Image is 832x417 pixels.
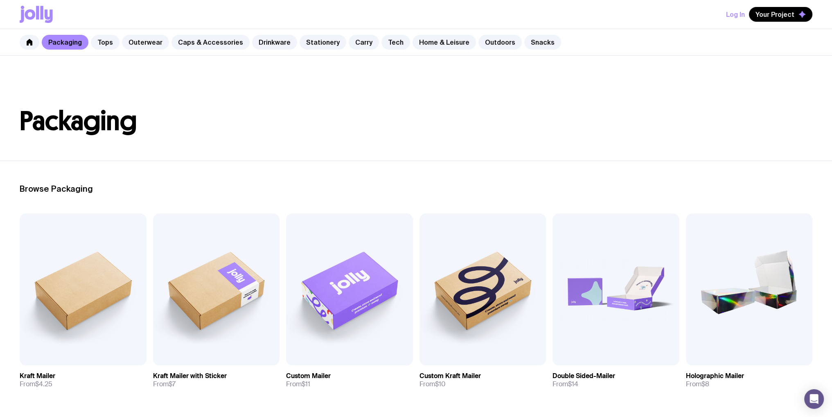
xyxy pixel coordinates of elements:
[552,380,578,388] span: From
[804,389,824,409] div: Open Intercom Messenger
[20,372,55,380] h3: Kraft Mailer
[252,35,297,50] a: Drinkware
[302,380,310,388] span: $11
[419,372,481,380] h3: Custom Kraft Mailer
[568,380,578,388] span: $14
[701,380,709,388] span: $8
[413,35,476,50] a: Home & Leisure
[524,35,561,50] a: Snacks
[169,380,176,388] span: $7
[435,380,446,388] span: $10
[20,365,147,395] a: Kraft MailerFrom$4.25
[153,380,176,388] span: From
[419,380,446,388] span: From
[755,10,794,18] span: Your Project
[349,35,379,50] a: Carry
[552,372,615,380] h3: Double Sided-Mailer
[552,365,679,395] a: Double Sided-MailerFrom$14
[42,35,88,50] a: Packaging
[381,35,410,50] a: Tech
[749,7,812,22] button: Your Project
[35,380,52,388] span: $4.25
[153,365,280,395] a: Kraft Mailer with StickerFrom$7
[478,35,522,50] a: Outdoors
[153,372,227,380] h3: Kraft Mailer with Sticker
[20,108,812,134] h1: Packaging
[726,7,745,22] button: Log In
[686,380,709,388] span: From
[91,35,120,50] a: Tops
[20,184,812,194] h2: Browse Packaging
[686,372,744,380] h3: Holographic Mailer
[286,380,310,388] span: From
[171,35,250,50] a: Caps & Accessories
[20,380,52,388] span: From
[686,365,813,395] a: Holographic MailerFrom$8
[300,35,346,50] a: Stationery
[419,365,546,395] a: Custom Kraft MailerFrom$10
[286,365,413,395] a: Custom MailerFrom$11
[286,372,331,380] h3: Custom Mailer
[122,35,169,50] a: Outerwear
